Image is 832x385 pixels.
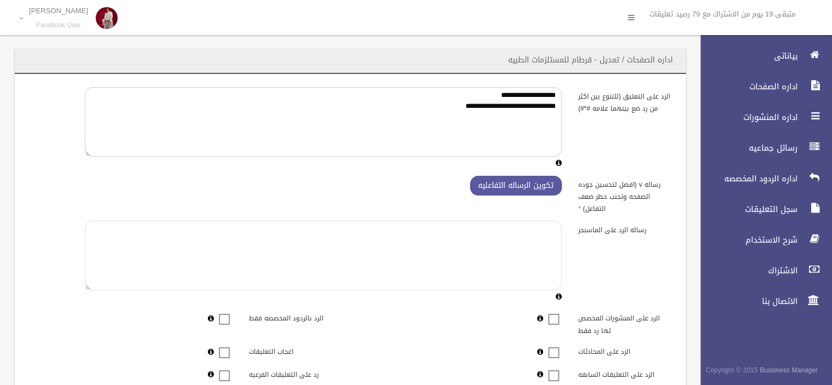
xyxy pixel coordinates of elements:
[706,364,758,376] span: Copyright © 2015
[691,105,832,129] a: اداره المنشورات
[570,176,680,215] label: رساله v (افضل لتحسين جوده الصفحه وتجنب حظر ضعف التفاعل)
[691,289,832,313] a: الاتصال بنا
[691,136,832,160] a: رسائل جماعيه
[570,87,680,114] label: الرد على التعليق (للتنوع بين اكثر من رد ضع بينهما علامه #*#)
[570,343,680,358] label: الرد على المحادثات
[691,265,801,276] span: الاشتراك
[494,49,686,71] header: اداره الصفحات / تعديل - قرطام للمستلزمات الطبيه
[570,365,680,381] label: الرد على التعليقات السابقه
[570,221,680,236] label: رساله الرد على الماسنجر
[470,176,562,196] button: تكوين الرساله التفاعليه
[691,204,801,215] span: سجل التعليقات
[691,166,832,191] a: اداره الردود المخصصه
[691,173,801,184] span: اداره الردود المخصصه
[760,364,818,376] strong: Bussiness Manager
[691,112,801,123] span: اداره المنشورات
[691,50,801,61] span: بياناتى
[691,44,832,68] a: بياناتى
[691,81,801,92] span: اداره الصفحات
[691,234,801,245] span: شرح الاستخدام
[691,228,832,252] a: شرح الاستخدام
[241,309,351,325] label: الرد بالردود المخصصه فقط
[691,258,832,283] a: الاشتراك
[29,21,88,30] small: Facebook User
[241,343,351,358] label: اعجاب التعليقات
[691,197,832,221] a: سجل التعليقات
[691,296,801,307] span: الاتصال بنا
[570,309,680,337] label: الرد على المنشورات المخصص لها رد فقط
[29,7,88,15] p: [PERSON_NAME]
[691,142,801,153] span: رسائل جماعيه
[241,365,351,381] label: رد على التعليقات الفرعيه
[691,74,832,99] a: اداره الصفحات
